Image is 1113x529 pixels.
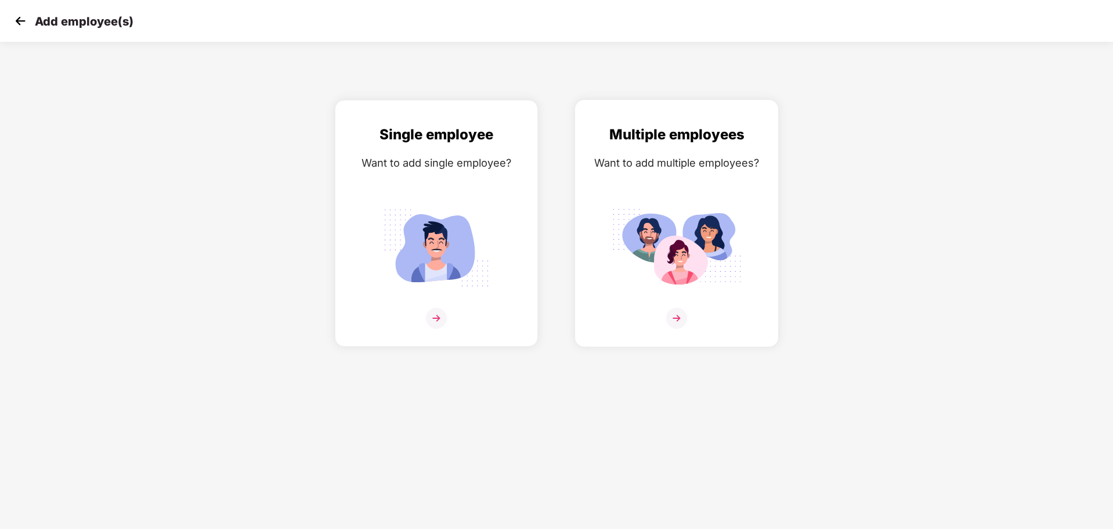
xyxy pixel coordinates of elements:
[347,154,526,171] div: Want to add single employee?
[587,124,766,146] div: Multiple employees
[35,15,133,28] p: Add employee(s)
[426,308,447,329] img: svg+xml;base64,PHN2ZyB4bWxucz0iaHR0cDovL3d3dy53My5vcmcvMjAwMC9zdmciIHdpZHRoPSIzNiIgaGVpZ2h0PSIzNi...
[347,124,526,146] div: Single employee
[612,203,742,293] img: svg+xml;base64,PHN2ZyB4bWxucz0iaHR0cDovL3d3dy53My5vcmcvMjAwMC9zdmciIGlkPSJNdWx0aXBsZV9lbXBsb3llZS...
[371,203,501,293] img: svg+xml;base64,PHN2ZyB4bWxucz0iaHR0cDovL3d3dy53My5vcmcvMjAwMC9zdmciIGlkPSJTaW5nbGVfZW1wbG95ZWUiIH...
[587,154,766,171] div: Want to add multiple employees?
[12,12,29,30] img: svg+xml;base64,PHN2ZyB4bWxucz0iaHR0cDovL3d3dy53My5vcmcvMjAwMC9zdmciIHdpZHRoPSIzMCIgaGVpZ2h0PSIzMC...
[666,308,687,329] img: svg+xml;base64,PHN2ZyB4bWxucz0iaHR0cDovL3d3dy53My5vcmcvMjAwMC9zdmciIHdpZHRoPSIzNiIgaGVpZ2h0PSIzNi...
